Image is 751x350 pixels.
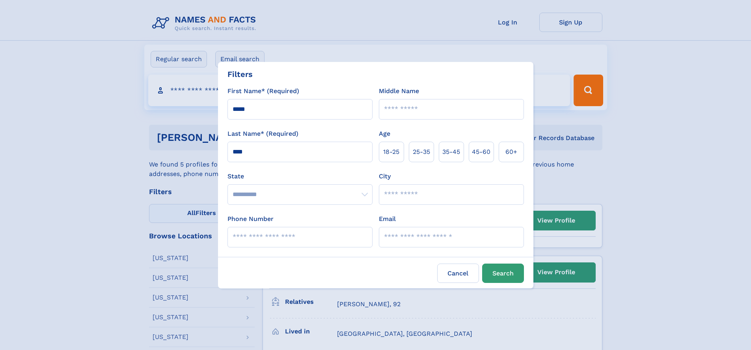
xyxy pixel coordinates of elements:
label: First Name* (Required) [227,86,299,96]
div: Filters [227,68,253,80]
span: 60+ [505,147,517,157]
label: Age [379,129,390,139]
label: City [379,172,391,181]
span: 45‑60 [472,147,490,157]
span: 35‑45 [442,147,460,157]
label: Email [379,214,396,224]
label: Last Name* (Required) [227,129,298,139]
label: Cancel [437,264,479,283]
span: 18‑25 [383,147,399,157]
button: Search [482,264,524,283]
label: Phone Number [227,214,274,224]
span: 25‑35 [413,147,430,157]
label: Middle Name [379,86,419,96]
label: State [227,172,373,181]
